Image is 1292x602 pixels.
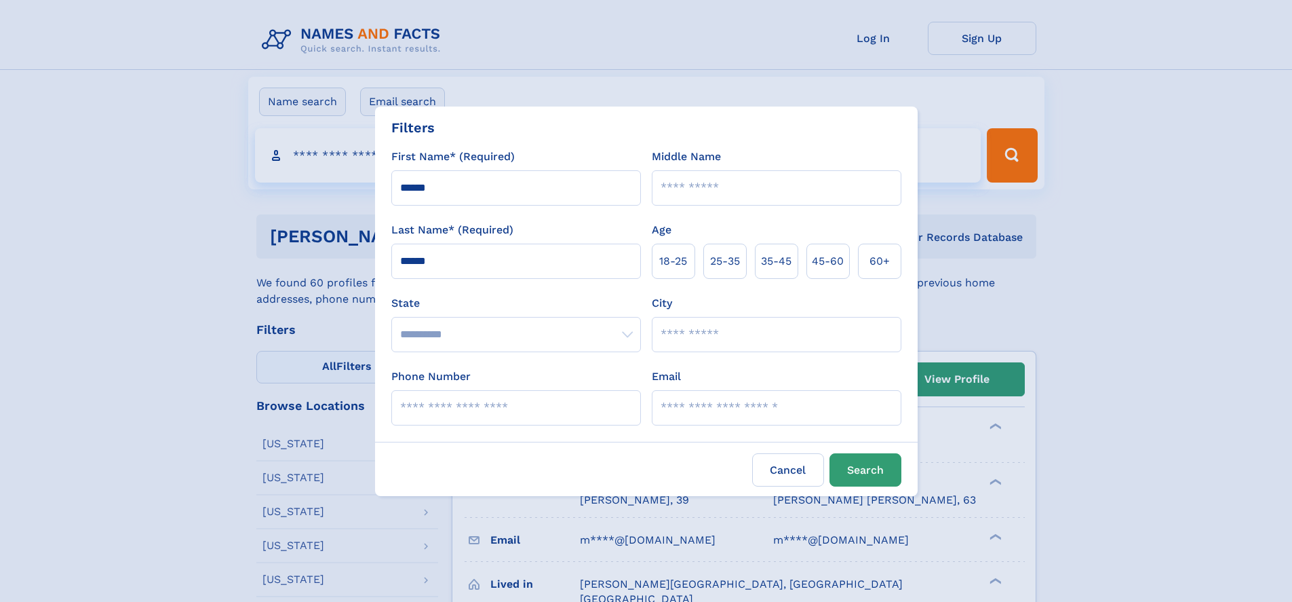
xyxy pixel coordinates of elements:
label: Middle Name [652,149,721,165]
div: Filters [391,117,435,138]
label: First Name* (Required) [391,149,515,165]
span: 25‑35 [710,253,740,269]
span: 35‑45 [761,253,791,269]
label: City [652,295,672,312]
label: Age [652,222,671,238]
span: 60+ [869,253,890,269]
label: State [391,295,641,312]
label: Cancel [752,453,824,487]
span: 18‑25 [659,253,687,269]
label: Phone Number [391,369,471,385]
button: Search [829,453,901,487]
label: Email [652,369,681,385]
span: 45‑60 [812,253,844,269]
label: Last Name* (Required) [391,222,513,238]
